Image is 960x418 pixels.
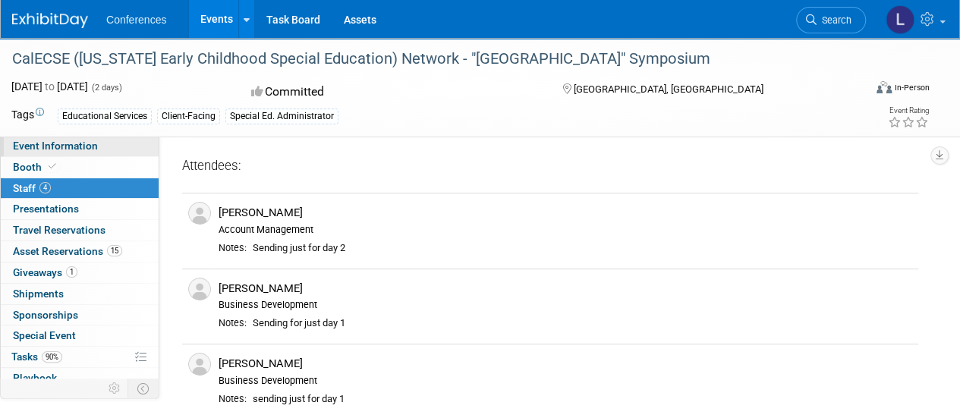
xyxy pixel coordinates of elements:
td: Tags [11,107,44,124]
div: Special Ed. Administrator [225,108,338,124]
i: Booth reservation complete [49,162,56,171]
span: 1 [66,266,77,278]
div: [PERSON_NAME] [219,206,912,220]
div: Sending for just day 1 [253,317,912,330]
a: Tasks90% [1,347,159,367]
span: Event Information [13,140,98,152]
div: [PERSON_NAME] [219,281,912,296]
a: Special Event [1,325,159,346]
span: Travel Reservations [13,224,105,236]
span: Special Event [13,329,76,341]
div: Attendees: [182,157,918,177]
a: Sponsorships [1,305,159,325]
div: [PERSON_NAME] [219,357,912,371]
span: [GEOGRAPHIC_DATA], [GEOGRAPHIC_DATA] [573,83,763,95]
span: Sponsorships [13,309,78,321]
span: Presentations [13,203,79,215]
td: Personalize Event Tab Strip [102,379,128,398]
div: Business Development [219,375,912,387]
img: Lisa Hampton [886,5,914,34]
span: to [42,80,57,93]
a: Presentations [1,199,159,219]
div: Sending just for day 2 [253,242,912,255]
a: Search [796,7,866,33]
span: 15 [107,245,122,256]
span: Booth [13,161,59,173]
a: Giveaways1 [1,262,159,283]
img: Associate-Profile-5.png [188,202,211,225]
a: Shipments [1,284,159,304]
div: Account Management [219,224,912,236]
span: [DATE] [DATE] [11,80,88,93]
span: 90% [42,351,62,363]
span: Asset Reservations [13,245,122,257]
div: Business Development [219,299,912,311]
span: Conferences [106,14,166,26]
a: Staff4 [1,178,159,199]
span: Staff [13,182,51,194]
td: Toggle Event Tabs [128,379,159,398]
img: Format-Inperson.png [877,81,892,93]
img: Associate-Profile-5.png [188,278,211,300]
img: ExhibitDay [12,13,88,28]
div: CalECSE ([US_STATE] Early Childhood Special Education) Network - "[GEOGRAPHIC_DATA]" Symposium [7,46,851,73]
span: 4 [39,182,51,193]
span: Shipments [13,288,64,300]
a: Event Information [1,136,159,156]
span: Search [817,14,851,26]
a: Travel Reservations [1,220,159,240]
div: Notes: [219,242,247,254]
a: Playbook [1,368,159,388]
img: Associate-Profile-5.png [188,353,211,376]
div: Notes: [219,393,247,405]
div: Educational Services [58,108,152,124]
div: Client-Facing [157,108,220,124]
span: (2 days) [90,83,122,93]
div: Event Format [795,79,930,102]
span: Tasks [11,350,62,363]
a: Asset Reservations15 [1,241,159,262]
div: Event Rating [888,107,929,115]
span: Giveaways [13,266,77,278]
div: sending just for day 1 [253,393,912,406]
div: Committed [247,79,537,105]
span: Playbook [13,372,57,384]
a: Booth [1,157,159,178]
div: In-Person [894,82,930,93]
div: Notes: [219,317,247,329]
